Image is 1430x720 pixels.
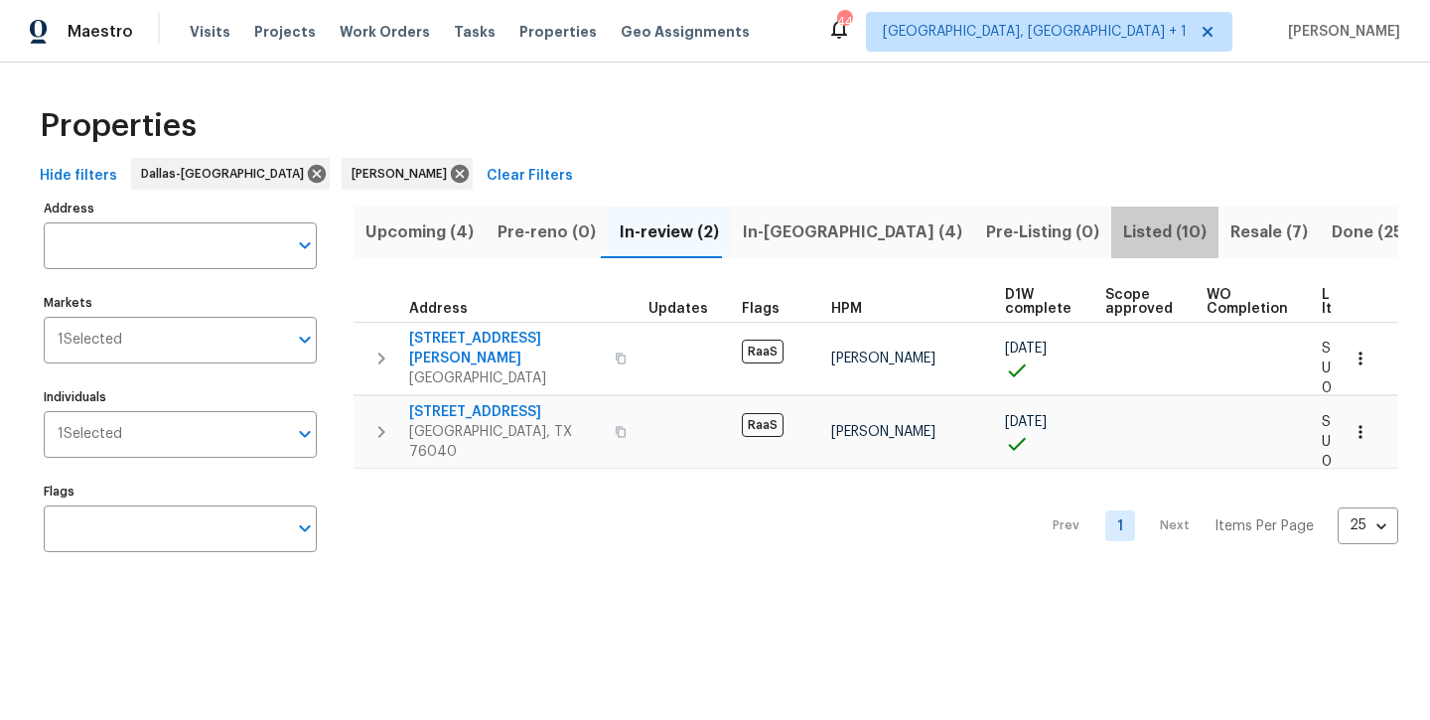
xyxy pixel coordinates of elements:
[479,158,581,195] button: Clear Filters
[1005,342,1047,356] span: [DATE]
[141,164,312,184] span: Dallas-[GEOGRAPHIC_DATA]
[1215,516,1314,536] p: Items Per Page
[621,22,750,42] span: Geo Assignments
[291,326,319,354] button: Open
[454,25,496,39] span: Tasks
[340,22,430,42] span: Work Orders
[68,22,133,42] span: Maestro
[1322,361,1370,395] span: Unsent: 0
[1105,288,1173,316] span: Scope approved
[1123,218,1207,246] span: Listed (10)
[648,302,708,316] span: Updates
[742,340,784,363] span: RaaS
[831,425,935,439] span: [PERSON_NAME]
[409,422,603,462] span: [GEOGRAPHIC_DATA], TX 76040
[291,231,319,259] button: Open
[519,22,597,42] span: Properties
[44,391,317,403] label: Individuals
[986,218,1099,246] span: Pre-Listing (0)
[1034,481,1398,572] nav: Pagination Navigation
[1322,342,1369,356] span: Sent: 0
[837,12,851,32] div: 44
[291,420,319,448] button: Open
[1322,288,1360,316] span: Line Items
[291,514,319,542] button: Open
[131,158,330,190] div: Dallas-[GEOGRAPHIC_DATA]
[1005,288,1072,316] span: D1W complete
[1338,500,1398,551] div: 25
[1280,22,1400,42] span: [PERSON_NAME]
[498,218,596,246] span: Pre-reno (0)
[32,158,125,195] button: Hide filters
[40,116,197,136] span: Properties
[409,329,603,368] span: [STREET_ADDRESS][PERSON_NAME]
[342,158,473,190] div: [PERSON_NAME]
[1105,510,1135,541] a: Goto page 1
[743,218,962,246] span: In-[GEOGRAPHIC_DATA] (4)
[409,368,603,388] span: [GEOGRAPHIC_DATA]
[883,22,1187,42] span: [GEOGRAPHIC_DATA], [GEOGRAPHIC_DATA] + 1
[1332,218,1420,246] span: Done (256)
[365,218,474,246] span: Upcoming (4)
[1207,288,1288,316] span: WO Completion
[1005,415,1047,429] span: [DATE]
[44,297,317,309] label: Markets
[831,302,862,316] span: HPM
[58,426,122,443] span: 1 Selected
[254,22,316,42] span: Projects
[190,22,230,42] span: Visits
[409,402,603,422] span: [STREET_ADDRESS]
[352,164,455,184] span: [PERSON_NAME]
[831,352,935,365] span: [PERSON_NAME]
[1230,218,1308,246] span: Resale (7)
[742,302,780,316] span: Flags
[44,486,317,498] label: Flags
[620,218,719,246] span: In-review (2)
[409,302,468,316] span: Address
[40,164,117,189] span: Hide filters
[44,203,317,215] label: Address
[58,332,122,349] span: 1 Selected
[1322,435,1370,469] span: Unsent: 0
[1322,415,1369,429] span: Sent: 0
[487,164,573,189] span: Clear Filters
[742,413,784,437] span: RaaS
